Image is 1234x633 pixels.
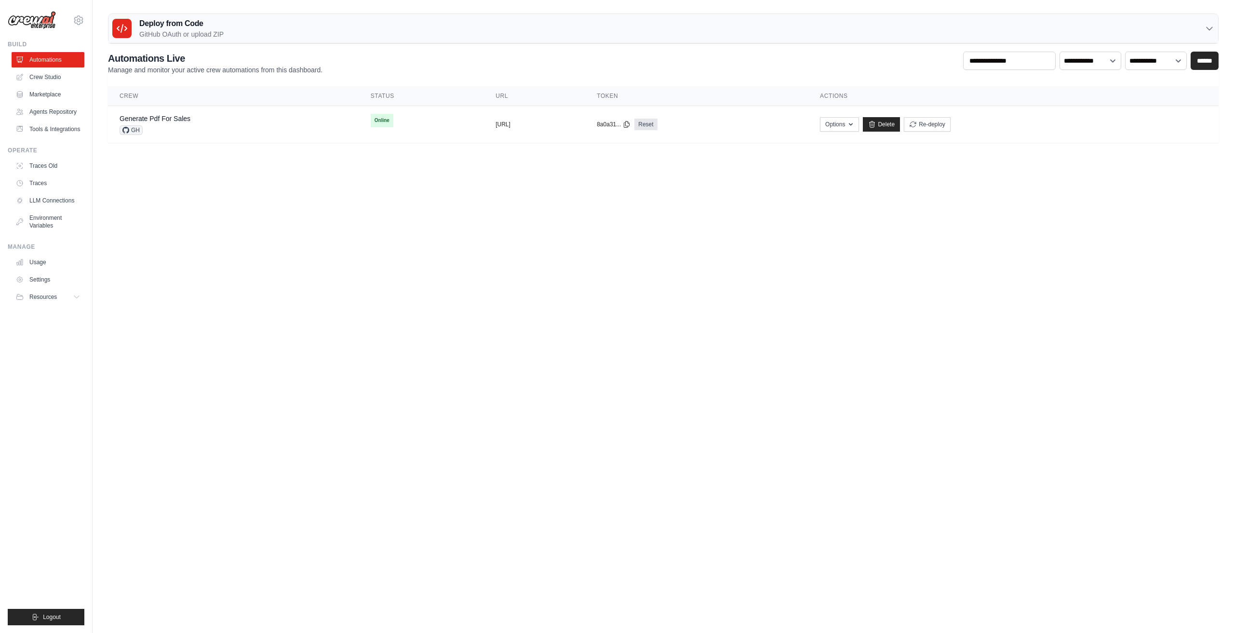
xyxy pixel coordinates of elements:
a: Agents Repository [12,104,84,120]
a: Crew Studio [12,69,84,85]
span: Resources [29,293,57,301]
a: LLM Connections [12,193,84,208]
img: Logo [8,11,56,29]
span: GH [120,125,143,135]
button: Resources [12,289,84,305]
a: Delete [863,117,900,132]
span: Online [371,114,393,127]
div: Operate [8,147,84,154]
a: Tools & Integrations [12,121,84,137]
a: Reset [634,119,657,130]
span: Logout [43,613,61,621]
th: Status [359,86,484,106]
a: Traces Old [12,158,84,174]
a: Traces [12,175,84,191]
button: Options [820,117,859,132]
button: Logout [8,609,84,625]
p: Manage and monitor your active crew automations from this dashboard. [108,65,322,75]
div: Build [8,40,84,48]
h2: Automations Live [108,52,322,65]
th: URL [484,86,585,106]
button: 8a0a31... [597,121,630,128]
th: Actions [808,86,1219,106]
a: Marketplace [12,87,84,102]
a: Usage [12,255,84,270]
p: GitHub OAuth or upload ZIP [139,29,224,39]
a: Settings [12,272,84,287]
h3: Deploy from Code [139,18,224,29]
th: Crew [108,86,359,106]
button: Re-deploy [904,117,951,132]
a: Generate Pdf For Sales [120,115,190,122]
div: Manage [8,243,84,251]
a: Automations [12,52,84,67]
a: Environment Variables [12,210,84,233]
th: Token [585,86,808,106]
